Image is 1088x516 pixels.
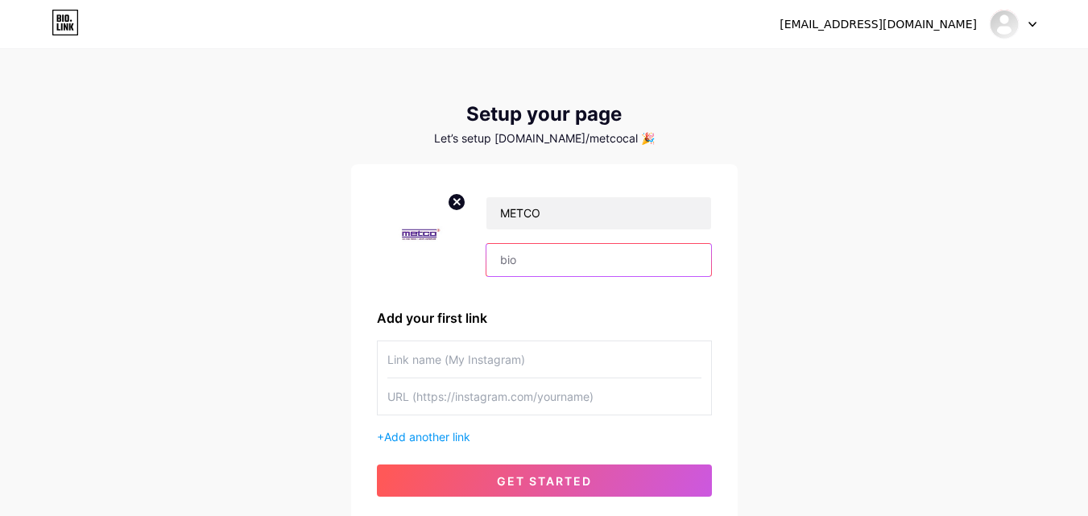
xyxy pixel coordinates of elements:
span: get started [497,474,592,488]
button: get started [377,464,712,497]
div: + [377,428,712,445]
span: Add another link [384,430,470,444]
input: Link name (My Instagram) [387,341,701,378]
input: Your name [486,197,710,229]
div: [EMAIL_ADDRESS][DOMAIN_NAME] [780,16,977,33]
input: URL (https://instagram.com/yourname) [387,378,701,415]
div: Let’s setup [DOMAIN_NAME]/metcocal 🎉 [351,132,738,145]
img: METCO CAL [989,9,1020,39]
img: profile pic [377,190,467,283]
div: Add your first link [377,308,712,328]
input: bio [486,244,710,276]
div: Setup your page [351,103,738,126]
